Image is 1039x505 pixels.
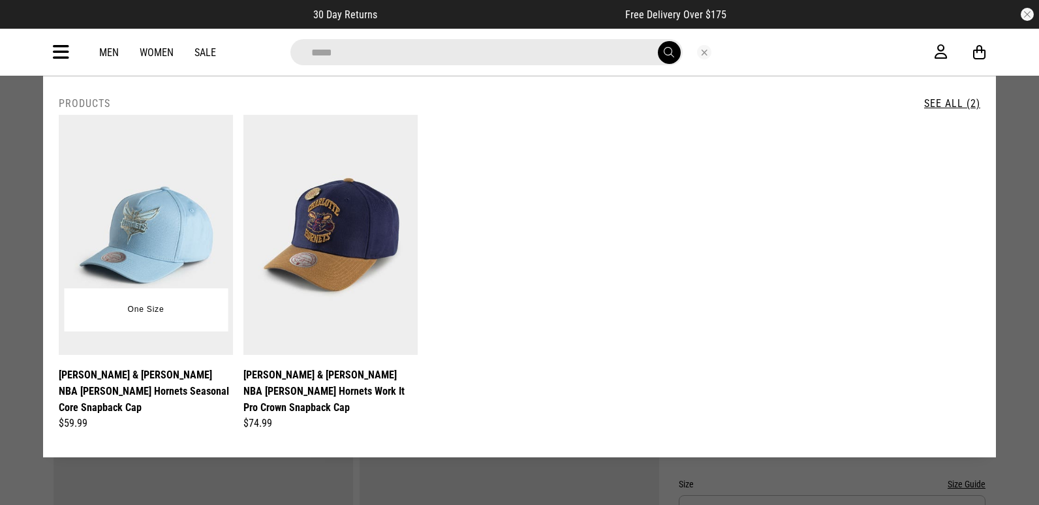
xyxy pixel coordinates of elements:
[625,8,726,21] span: Free Delivery Over $175
[243,115,418,355] img: Mitchell & Ness Nba Charlotte Hornets Work It Pro Crown Snapback Cap in Blue
[697,45,711,59] button: Close search
[140,46,174,59] a: Women
[924,97,980,110] a: See All (2)
[403,8,599,21] iframe: Customer reviews powered by Trustpilot
[59,97,110,110] h2: Products
[99,46,119,59] a: Men
[243,367,418,416] a: [PERSON_NAME] & [PERSON_NAME] NBA [PERSON_NAME] Hornets Work It Pro Crown Snapback Cap
[118,298,174,322] button: One Size
[59,115,233,355] img: Mitchell & Ness Nba Charlotte Hornets Seasonal Core Snapback Cap in Blue
[313,8,377,21] span: 30 Day Returns
[59,367,233,416] a: [PERSON_NAME] & [PERSON_NAME] NBA [PERSON_NAME] Hornets Seasonal Core Snapback Cap
[194,46,216,59] a: Sale
[10,5,50,44] button: Open LiveChat chat widget
[59,416,233,431] div: $59.99
[243,416,418,431] div: $74.99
